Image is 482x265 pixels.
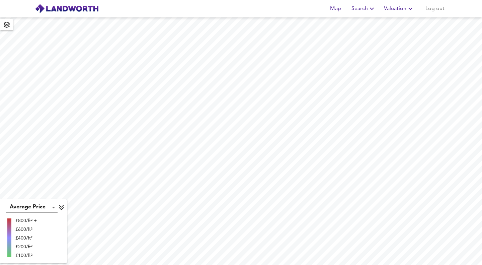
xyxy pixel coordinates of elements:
div: £200/ft² [15,244,37,250]
button: Map [325,2,346,15]
img: logo [35,4,99,14]
span: Search [351,4,376,13]
button: Search [349,2,379,15]
button: Log out [423,2,447,15]
div: Average Price [6,202,58,213]
span: Valuation [384,4,414,13]
div: £600/ft² [15,226,37,233]
span: Log out [425,4,445,13]
div: £800/ft² + [15,217,37,224]
span: Map [327,4,343,13]
div: £400/ft² [15,235,37,242]
button: Valuation [381,2,417,15]
div: £100/ft² [15,252,37,259]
